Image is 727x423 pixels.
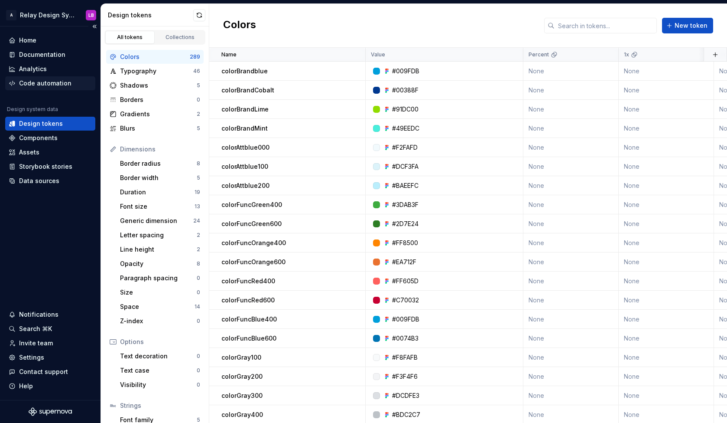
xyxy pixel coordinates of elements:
[662,18,713,33] button: New token
[619,272,714,291] td: None
[619,195,714,214] td: None
[5,48,95,62] a: Documentation
[624,51,629,58] p: 1x
[19,65,47,73] div: Analytics
[197,289,200,296] div: 0
[117,285,204,299] a: Size0
[523,100,619,119] td: None
[19,79,71,88] div: Code automation
[523,138,619,157] td: None
[117,171,204,185] a: Border width5
[19,50,65,59] div: Documentation
[221,143,269,152] p: colorAttblue000
[523,157,619,176] td: None
[619,386,714,405] td: None
[675,21,708,30] span: New token
[106,50,204,64] a: Colors289
[120,288,197,297] div: Size
[5,351,95,364] a: Settings
[392,220,419,228] div: #2D7E24
[120,302,195,311] div: Space
[195,189,200,196] div: 19
[197,318,200,325] div: 0
[117,378,204,392] a: Visibility0
[88,12,94,19] div: LB
[221,410,263,419] p: colorGray400
[371,51,385,58] p: Value
[619,329,714,348] td: None
[120,81,197,90] div: Shadows
[120,52,190,61] div: Colors
[117,214,204,228] a: Generic dimension24
[523,348,619,367] td: None
[197,160,200,167] div: 8
[523,310,619,329] td: None
[117,200,204,213] a: Font size13
[392,315,419,324] div: #009FDB
[29,407,72,416] svg: Supernova Logo
[108,34,152,41] div: All tokens
[619,62,714,81] td: None
[619,119,714,138] td: None
[221,353,261,362] p: colorGray100
[5,62,95,76] a: Analytics
[523,214,619,233] td: None
[19,36,36,45] div: Home
[197,125,200,132] div: 5
[193,217,200,224] div: 24
[120,145,200,154] div: Dimensions
[197,96,200,103] div: 0
[120,67,193,75] div: Typography
[619,100,714,119] td: None
[120,274,197,282] div: Paragraph spacing
[392,410,420,419] div: #BDC2C7
[221,200,282,209] p: colorFuncGreen400
[117,314,204,328] a: Z-index0
[117,243,204,256] a: Line height2
[523,272,619,291] td: None
[19,310,58,319] div: Notifications
[523,367,619,386] td: None
[2,6,99,24] button: ARelay Design SystemLB
[117,228,204,242] a: Letter spacing2
[5,379,95,393] button: Help
[523,252,619,272] td: None
[88,20,101,33] button: Collapse sidebar
[619,310,714,329] td: None
[392,353,418,362] div: #F8FAFB
[106,79,204,92] a: Shadows5
[221,334,276,343] p: colorFuncBlue600
[392,67,419,75] div: #009FDB
[619,367,714,386] td: None
[523,386,619,405] td: None
[120,352,197,361] div: Text decoration
[392,258,416,266] div: #EA712F
[120,188,195,197] div: Duration
[5,308,95,321] button: Notifications
[221,277,275,285] p: colorFuncRed400
[120,401,200,410] div: Strings
[5,160,95,174] a: Storybook stories
[392,334,419,343] div: #0074B3
[5,117,95,131] a: Design tokens
[221,296,275,305] p: colorFuncRed600
[221,258,286,266] p: colorFuncOrange600
[5,336,95,350] a: Invite team
[523,291,619,310] td: None
[19,339,53,348] div: Invite team
[392,143,418,152] div: #F2FAFD
[619,176,714,195] td: None
[120,124,197,133] div: Blurs
[392,372,418,381] div: #F3F4F6
[221,220,282,228] p: colorFuncGreen600
[619,138,714,157] td: None
[392,239,418,247] div: #FF8500
[197,82,200,89] div: 5
[392,181,419,190] div: #BAEEFC
[555,18,657,33] input: Search in tokens...
[523,81,619,100] td: None
[392,200,419,209] div: #3DAB3F
[619,157,714,176] td: None
[106,93,204,107] a: Borders0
